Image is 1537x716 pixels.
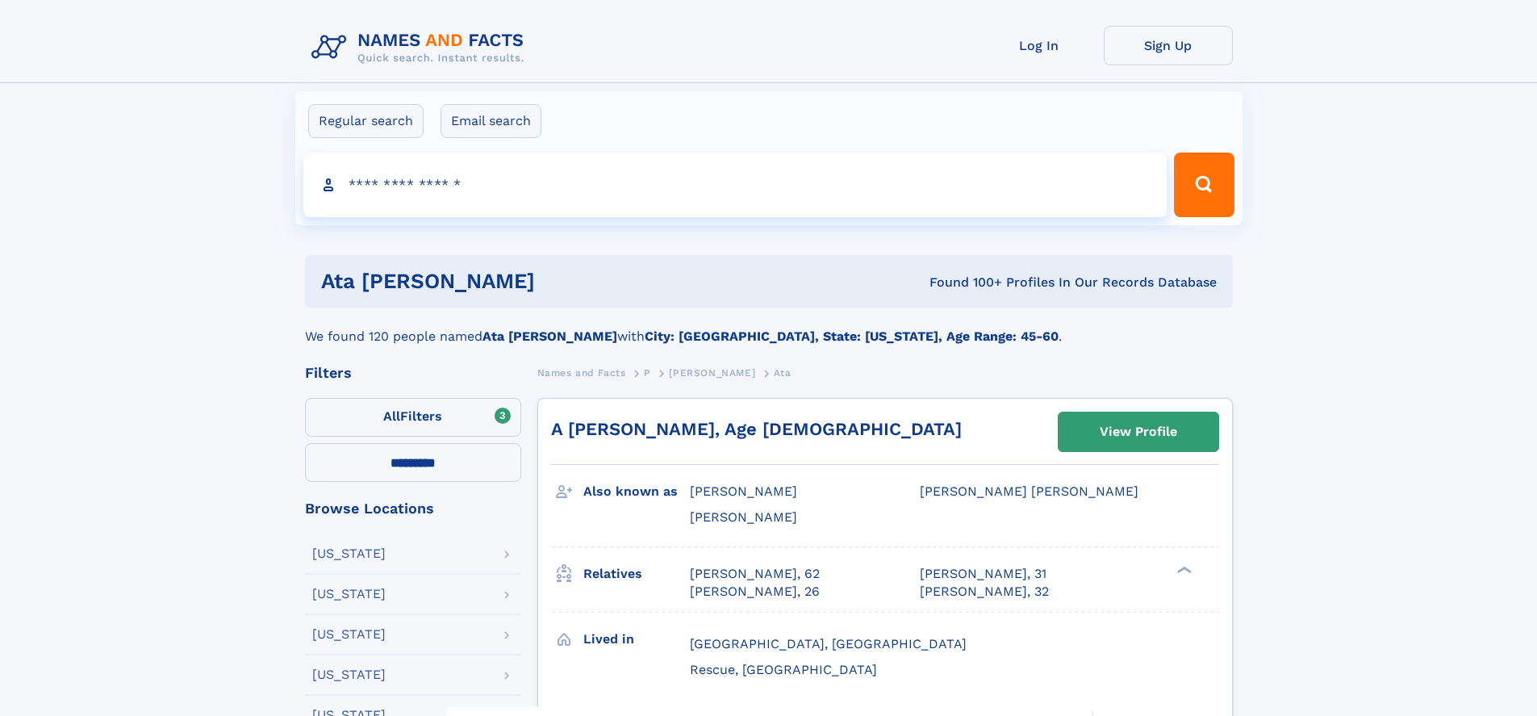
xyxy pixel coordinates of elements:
[583,626,690,653] h3: Lived in
[1100,413,1177,450] div: View Profile
[1173,564,1192,575] div: ❯
[537,362,626,383] a: Names and Facts
[305,308,1233,346] div: We found 120 people named with .
[920,565,1046,583] a: [PERSON_NAME], 31
[669,367,755,379] span: [PERSON_NAME]
[441,104,541,138] label: Email search
[644,367,651,379] span: P
[690,583,820,601] a: [PERSON_NAME], 26
[774,367,791,379] span: Ata
[583,560,690,588] h3: Relatives
[920,484,1138,499] span: [PERSON_NAME] [PERSON_NAME]
[690,662,877,677] span: Rescue, [GEOGRAPHIC_DATA]
[669,362,755,383] a: [PERSON_NAME]
[690,565,820,583] a: [PERSON_NAME], 62
[305,366,521,380] div: Filters
[482,329,617,344] b: Ata [PERSON_NAME]
[732,274,1217,291] div: Found 100+ Profiles In Our Records Database
[690,636,967,651] span: [GEOGRAPHIC_DATA], [GEOGRAPHIC_DATA]
[1104,26,1233,65] a: Sign Up
[690,509,797,525] span: [PERSON_NAME]
[690,484,797,499] span: [PERSON_NAME]
[312,588,386,601] div: [US_STATE]
[645,329,1059,344] b: City: [GEOGRAPHIC_DATA], State: [US_STATE], Age Range: 45-60
[551,419,962,439] a: A [PERSON_NAME], Age [DEMOGRAPHIC_DATA]
[305,26,537,69] img: Logo Names and Facts
[303,153,1167,217] input: search input
[583,478,690,505] h3: Also known as
[305,501,521,516] div: Browse Locations
[305,398,521,437] label: Filters
[1059,412,1218,451] a: View Profile
[321,271,733,291] h1: ata [PERSON_NAME]
[975,26,1104,65] a: Log In
[1174,153,1234,217] button: Search Button
[312,547,386,560] div: [US_STATE]
[644,362,651,383] a: P
[920,583,1049,601] a: [PERSON_NAME], 32
[312,628,386,641] div: [US_STATE]
[383,408,400,424] span: All
[308,104,424,138] label: Regular search
[312,668,386,681] div: [US_STATE]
